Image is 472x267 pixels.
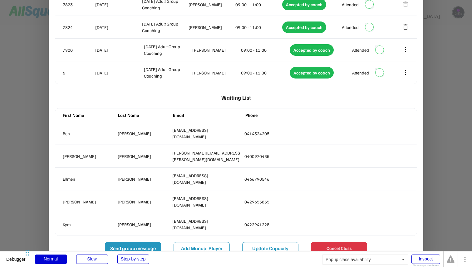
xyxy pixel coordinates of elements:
div: 09:00 - 11:00 [235,1,281,8]
div: 09:00 - 11:00 [241,47,288,53]
div: [PERSON_NAME] [189,1,234,8]
button: delete [402,1,409,8]
div: 0414324205 [244,130,314,137]
div: [PERSON_NAME] [192,47,240,53]
div: Kym [63,221,115,228]
div: First Name [63,112,115,118]
div: Attended [342,1,359,8]
div: [PERSON_NAME] [118,198,170,205]
div: Step-by-step [117,255,149,264]
button: Add Manual Player [174,242,230,255]
div: Accepted by coach [290,67,334,79]
div: [PERSON_NAME] [63,153,115,160]
div: Accepted by coach [282,21,326,33]
button: Send group message [105,242,161,255]
div: 7900 [63,47,94,53]
div: 6 [63,69,94,76]
div: Slow [76,255,108,264]
div: Email [173,112,242,118]
button: delete [402,23,409,31]
div: [PERSON_NAME] [63,198,115,205]
div: [EMAIL_ADDRESS][DOMAIN_NAME] [172,127,242,140]
div: [DATE] Adult Group Coaching [142,21,188,34]
div: 7824 [63,24,94,31]
div: [PERSON_NAME] [192,69,240,76]
div: [PERSON_NAME] [118,221,170,228]
div: [DATE] [95,24,141,31]
div: Inspect [411,255,440,264]
div: [EMAIL_ADDRESS][DOMAIN_NAME] [172,218,242,231]
div: 09:00 - 11:00 [241,69,288,76]
button: Cancel Class [311,242,367,255]
div: [DATE] Adult Group Coaching [144,66,191,79]
div: 0422941228 [244,221,314,228]
div: [PERSON_NAME] [118,130,170,137]
div: Waiting List [221,90,251,105]
div: [DATE] [95,47,143,53]
div: Last Name [118,112,170,118]
div: [PERSON_NAME][EMAIL_ADDRESS][PERSON_NAME][DOMAIN_NAME] [172,150,242,163]
div: 0466790546 [244,176,314,182]
div: [PERSON_NAME] [189,24,234,31]
div: Attended [352,69,369,76]
div: [EMAIL_ADDRESS][DOMAIN_NAME] [172,172,242,185]
div: Attended [342,24,359,31]
div: Attended [352,47,369,53]
button: Update Capacity [242,242,298,255]
div: Ellmen [63,176,115,182]
div: 09:00 - 11:00 [235,24,281,31]
div: [DATE] Adult Group Coaching [144,43,191,56]
div: Popup class availability [322,255,408,265]
div: Normal [35,255,67,264]
div: 0429655855 [244,198,314,205]
div: Ben [63,130,115,137]
div: Phone [245,112,315,118]
div: 7823 [63,1,94,8]
div: [PERSON_NAME] [118,176,170,182]
div: [EMAIL_ADDRESS][DOMAIN_NAME] [172,195,242,208]
div: [PERSON_NAME] [118,153,170,160]
div: Accepted by coach [290,44,334,56]
div: [DATE] [95,1,141,8]
div: Show responsive boxes [411,264,440,267]
div: 0400970435 [244,153,314,160]
div: [DATE] [95,69,143,76]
